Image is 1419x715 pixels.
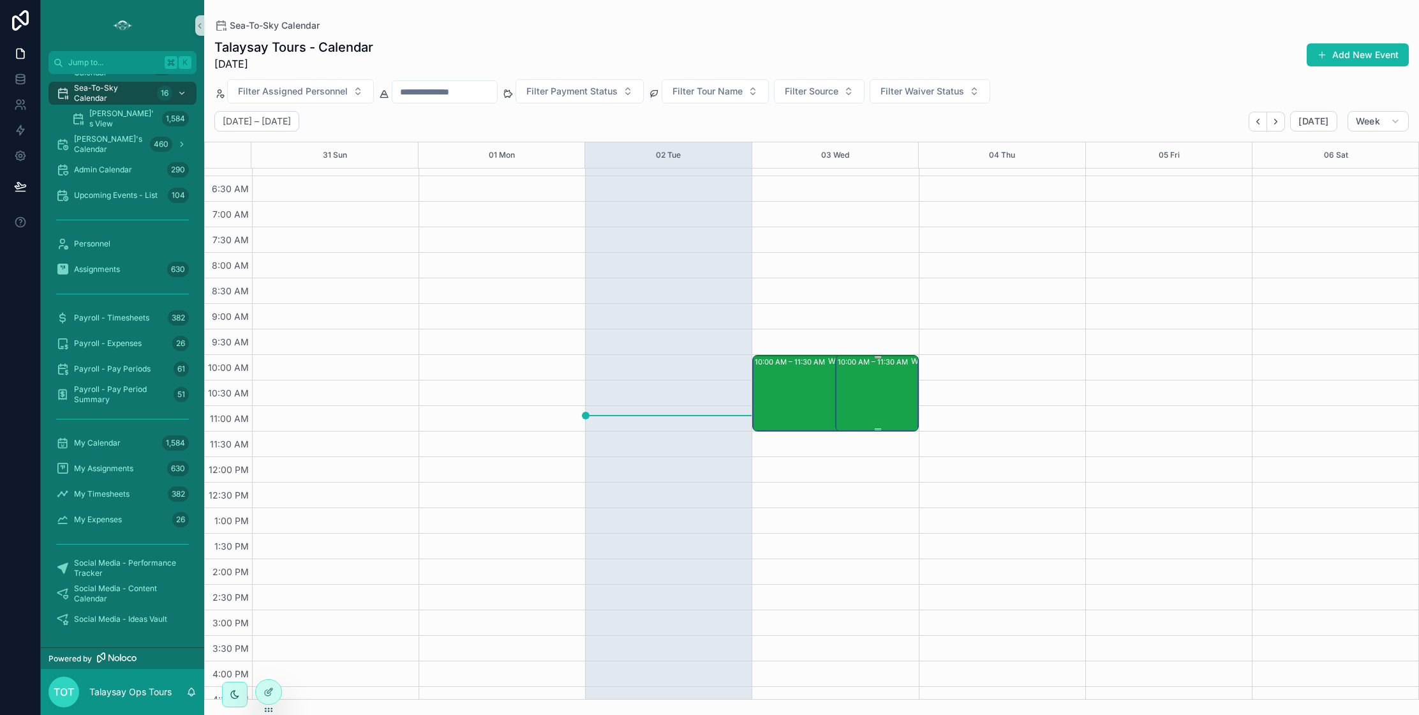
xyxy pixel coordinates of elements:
span: 9:30 AM [209,336,252,347]
button: Back [1249,112,1267,132]
span: My Expenses [74,515,122,525]
span: 2:00 PM [209,566,252,577]
button: Select Button [774,79,865,103]
span: [PERSON_NAME]'s View [89,109,157,129]
div: 460 [150,137,172,152]
button: Next [1267,112,1285,132]
a: Personnel [48,232,197,255]
span: Sea-To-Sky Calendar [230,19,320,32]
span: 8:00 AM [209,260,252,271]
button: Select Button [870,79,990,103]
span: Filter Waiver Status [880,85,964,98]
div: 382 [168,310,189,326]
a: Admin Calendar290 [48,158,197,181]
div: 630 [167,461,189,476]
a: Sea-To-Sky Calendar16 [48,82,197,105]
button: Select Button [227,79,374,103]
div: 10:00 AM – 11:30 AM [755,356,828,368]
div: scrollable content [41,74,204,647]
span: My Assignments [74,463,133,474]
span: [DATE] [1298,116,1328,127]
span: TOT [54,684,74,700]
button: 06 Sat [1324,142,1348,168]
a: My Expenses26 [48,508,197,531]
a: Social Media - Ideas Vault [48,608,197,631]
a: Payroll - Pay Periods61 [48,357,197,380]
div: 382 [168,486,189,502]
a: Sea-To-Sky Calendar [214,19,320,32]
a: Powered by [41,647,204,669]
button: 01 Mon [489,142,515,168]
span: Personnel [74,239,110,249]
span: Filter Assigned Personnel [238,85,348,98]
a: My Timesheets382 [48,483,197,506]
span: Jump to... [68,57,160,68]
div: 61 [174,361,189,377]
p: Talaysay Ops Tours [89,686,172,698]
div: 51 [174,387,189,402]
span: 7:30 AM [209,234,252,245]
span: Social Media - Performance Tracker [74,558,184,578]
span: 8:30 AM [209,285,252,296]
span: 3:00 PM [209,617,252,628]
a: [PERSON_NAME]'s View1,584 [64,107,197,130]
a: Payroll - Timesheets382 [48,306,197,329]
div: 26 [172,336,189,351]
span: K [180,57,190,68]
span: My Calendar [74,438,121,448]
div: 1,584 [162,435,189,451]
span: 6:30 AM [209,183,252,194]
button: Week [1348,111,1409,132]
button: 03 Wed [821,142,849,168]
span: Social Media - Content Calendar [74,583,184,604]
span: Admin Calendar [74,165,132,175]
button: Add New Event [1307,43,1409,66]
span: Social Media - Ideas Vault [74,614,167,624]
span: My Timesheets [74,489,130,499]
div: 10:00 AM – 11:30 AM [838,356,911,368]
a: [PERSON_NAME]'s Calendar460 [48,133,197,156]
button: 05 Fri [1159,142,1180,168]
div: 02 Tue [656,142,681,168]
span: 1:30 PM [211,541,252,552]
a: Social Media - Performance Tracker [48,557,197,580]
span: Payroll - Pay Period Summary [74,384,168,405]
h2: [DATE] – [DATE] [223,115,291,128]
div: 630 [167,262,189,277]
div: 290 [167,162,189,177]
a: Upcoming Events - List104 [48,184,197,207]
span: Upcoming Events - List [74,190,158,200]
a: My Calendar1,584 [48,432,197,455]
span: Payroll - Timesheets [74,313,149,323]
button: 31 Sun [323,142,347,168]
span: [DATE] [214,56,373,71]
span: Payroll - Expenses [74,338,142,349]
h1: Talaysay Tours - Calendar [214,38,373,56]
span: Sea-To-Sky Calendar [74,83,152,103]
button: [DATE] [1290,111,1337,132]
span: 10:00 AM [205,362,252,373]
a: Payroll - Pay Period Summary51 [48,383,197,406]
a: My Assignments630 [48,457,197,480]
a: Payroll - Expenses26 [48,332,197,355]
span: 11:00 AM [207,413,252,424]
span: 4:00 PM [209,668,252,679]
span: Payroll - Pay Periods [74,364,151,374]
span: 1:00 PM [211,515,252,526]
span: Filter Tour Name [672,85,743,98]
img: App logo [112,15,133,36]
button: Jump to...K [48,51,197,74]
span: 2:30 PM [209,592,252,603]
span: 4:30 PM [209,694,252,705]
span: Week [1356,116,1380,127]
a: Assignments630 [48,258,197,281]
span: 11:30 AM [207,439,252,449]
div: WHI: TT - Whistler (13) [PERSON_NAME], TW:FDSU-WZIC [911,356,990,366]
span: Filter Payment Status [526,85,618,98]
span: 12:00 PM [205,464,252,475]
div: 1,584 [162,111,189,126]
